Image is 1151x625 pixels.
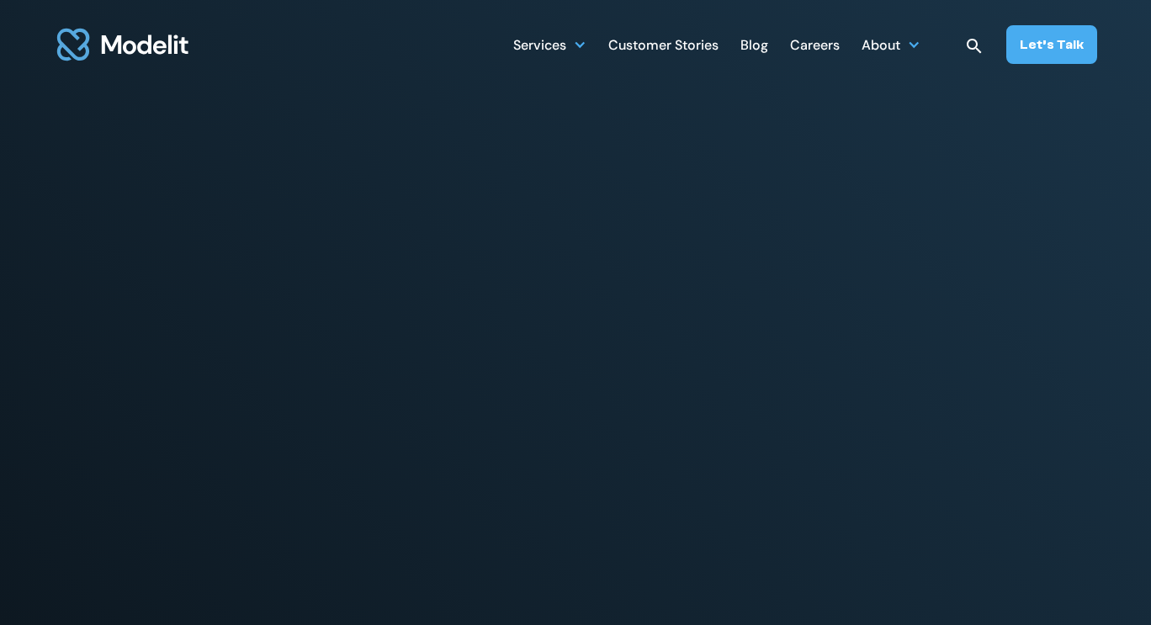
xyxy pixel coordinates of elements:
[1020,35,1084,54] div: Let’s Talk
[862,30,900,63] div: About
[513,30,566,63] div: Services
[740,30,768,63] div: Blog
[740,28,768,61] a: Blog
[54,19,192,71] img: modelit logo
[790,30,840,63] div: Careers
[790,28,840,61] a: Careers
[608,30,719,63] div: Customer Stories
[608,28,719,61] a: Customer Stories
[1006,25,1097,64] a: Let’s Talk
